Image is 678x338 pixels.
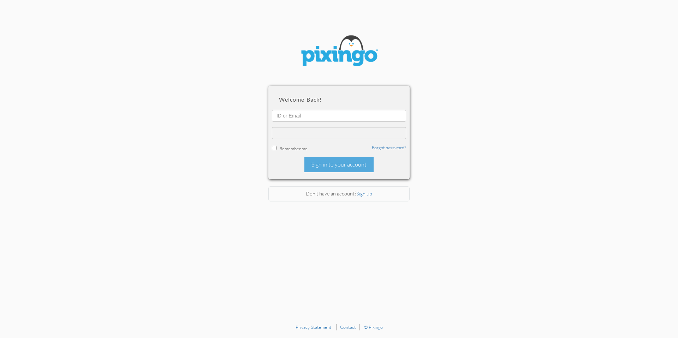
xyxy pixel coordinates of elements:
a: Forgot password? [372,145,406,150]
input: ID or Email [272,110,406,122]
a: Sign up [356,191,372,197]
h2: Welcome back! [279,96,399,103]
div: Sign in to your account [304,157,374,172]
div: Don't have an account? [268,186,410,201]
a: Contact [340,324,356,330]
img: pixingo logo [297,32,381,72]
div: Remember me [272,144,406,152]
a: Privacy Statement [296,324,332,330]
a: © Pixingo [364,324,383,330]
